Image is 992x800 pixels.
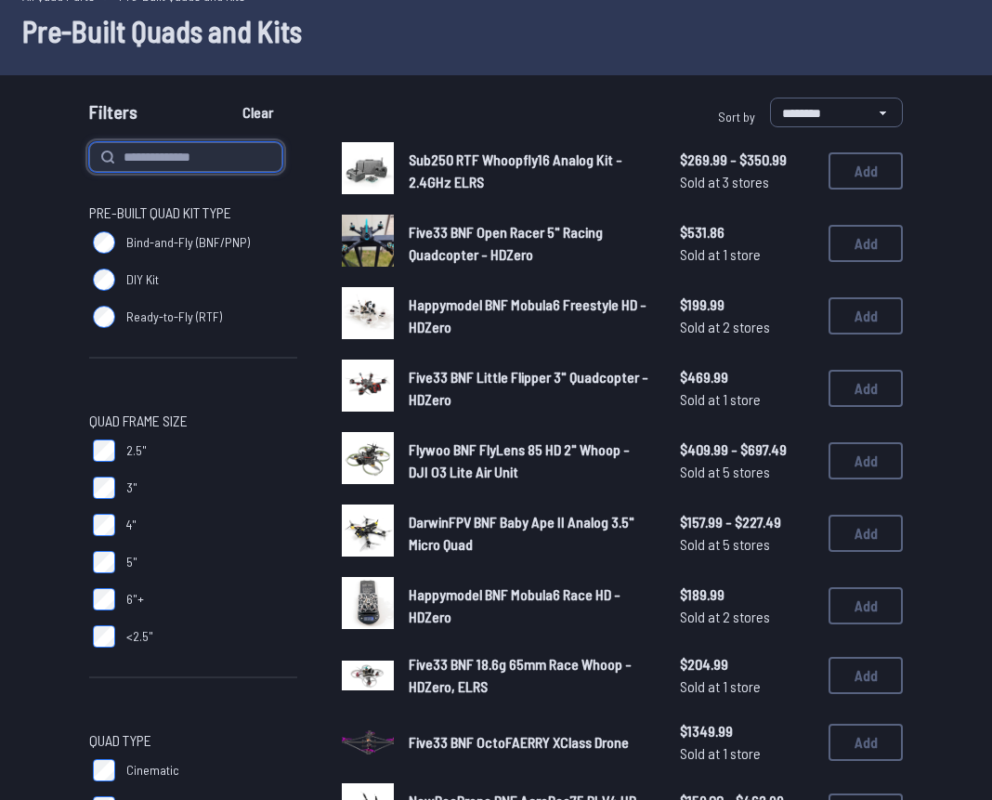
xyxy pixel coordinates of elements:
[680,439,814,461] span: $409.99 - $697.49
[409,653,650,698] a: Five33 BNF 18.6g 65mm Race Whoop - HDZero, ELRS
[93,514,115,536] input: 4"
[126,516,137,534] span: 4"
[93,588,115,610] input: 6"+
[342,432,394,484] img: image
[342,142,394,194] img: image
[89,729,151,752] span: Quad Type
[770,98,903,127] select: Sort by
[342,505,394,562] a: image
[126,590,144,609] span: 6"+
[409,513,634,553] span: DarwinFPV BNF Baby Ape II Analog 3.5" Micro Quad
[93,439,115,462] input: 2.5"
[342,577,394,635] a: image
[409,294,650,338] a: Happymodel BNF Mobula6 Freestyle HD - HDZero
[93,759,115,781] input: Cinematic
[409,223,603,263] span: Five33 BNF Open Racer 5" Racing Quadcopter - HDZero
[829,297,903,334] button: Add
[93,551,115,573] input: 5"
[342,730,394,754] img: image
[680,606,814,628] span: Sold at 2 stores
[126,627,153,646] span: <2.5"
[342,215,394,267] img: image
[680,511,814,533] span: $157.99 - $227.49
[409,511,650,556] a: DarwinFPV BNF Baby Ape II Analog 3.5" Micro Quad
[126,270,159,289] span: DIY Kit
[409,655,632,695] span: Five33 BNF 18.6g 65mm Race Whoop - HDZero, ELRS
[680,316,814,338] span: Sold at 2 stores
[342,649,394,702] a: image
[409,584,650,628] a: Happymodel BNF Mobula6 Race HD - HDZero
[93,306,115,328] input: Ready-to-Fly (RTF)
[680,243,814,266] span: Sold at 1 store
[829,657,903,694] button: Add
[680,653,814,675] span: $204.99
[126,553,137,571] span: 5"
[680,366,814,388] span: $469.99
[680,461,814,483] span: Sold at 5 stores
[829,370,903,407] button: Add
[409,733,629,751] span: Five33 BNF OctoFAERRY XClass Drone
[342,432,394,490] a: image
[409,439,650,483] a: Flywoo BNF FlyLens 85 HD 2" Whoop - DJI O3 Lite Air Unit
[680,675,814,698] span: Sold at 1 store
[126,233,250,252] span: Bind-and-Fly (BNF/PNP)
[829,152,903,190] button: Add
[680,533,814,556] span: Sold at 5 stores
[409,149,650,193] a: Sub250 RTF Whoopfly16 Analog Kit - 2.4GHz ELRS
[680,221,814,243] span: $531.86
[409,368,648,408] span: Five33 BNF Little Flipper 3" Quadcopter - HDZero
[409,295,646,335] span: Happymodel BNF Mobula6 Freestyle HD - HDZero
[342,215,394,272] a: image
[409,585,620,625] span: Happymodel BNF Mobula6 Race HD - HDZero
[342,577,394,629] img: image
[829,587,903,624] button: Add
[89,202,231,224] span: Pre-Built Quad Kit Type
[829,225,903,262] button: Add
[89,410,188,432] span: Quad Frame Size
[342,360,394,417] a: image
[409,151,622,190] span: Sub250 RTF Whoopfly16 Analog Kit - 2.4GHz ELRS
[680,294,814,316] span: $199.99
[126,761,179,780] span: Cinematic
[680,720,814,742] span: $1349.99
[342,360,394,412] img: image
[342,142,394,200] a: image
[409,440,630,480] span: Flywoo BNF FlyLens 85 HD 2" Whoop - DJI O3 Lite Air Unit
[342,287,394,345] a: image
[829,724,903,761] button: Add
[829,515,903,552] button: Add
[342,505,394,557] img: image
[126,479,137,497] span: 3"
[409,221,650,266] a: Five33 BNF Open Racer 5" Racing Quadcopter - HDZero
[93,477,115,499] input: 3"
[680,171,814,193] span: Sold at 3 stores
[22,8,970,53] h1: Pre-Built Quads and Kits
[409,366,650,411] a: Five33 BNF Little Flipper 3" Quadcopter - HDZero
[342,661,394,690] img: image
[680,388,814,411] span: Sold at 1 store
[829,442,903,479] button: Add
[680,584,814,606] span: $189.99
[680,742,814,765] span: Sold at 1 store
[126,308,222,326] span: Ready-to-Fly (RTF)
[227,98,289,127] button: Clear
[126,441,147,460] span: 2.5"
[93,269,115,291] input: DIY Kit
[89,98,137,135] span: Filters
[93,625,115,648] input: <2.5"
[680,149,814,171] span: $269.99 - $350.99
[342,287,394,339] img: image
[342,716,394,768] a: image
[93,231,115,254] input: Bind-and-Fly (BNF/PNP)
[409,731,650,754] a: Five33 BNF OctoFAERRY XClass Drone
[718,109,755,125] span: Sort by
